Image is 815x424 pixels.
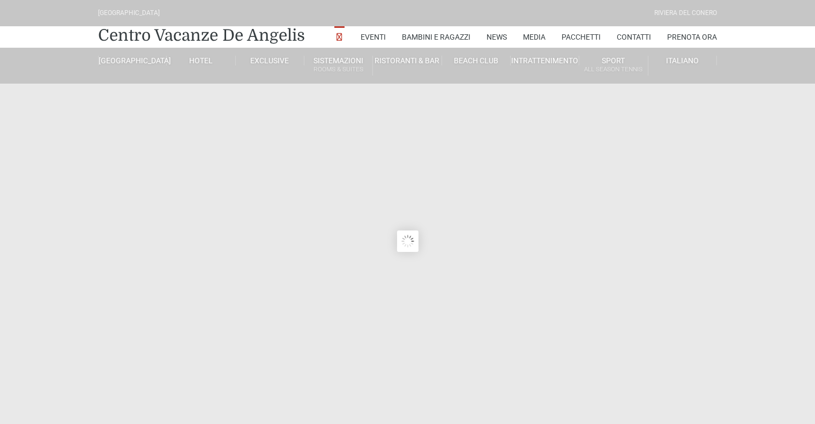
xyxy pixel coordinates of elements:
a: Media [523,26,545,48]
a: Beach Club [442,56,511,65]
small: Rooms & Suites [304,64,372,75]
a: Centro Vacanze De Angelis [98,25,305,46]
small: All Season Tennis [579,64,647,75]
a: Bambini e Ragazzi [402,26,470,48]
a: SportAll Season Tennis [579,56,648,76]
a: Italiano [648,56,717,65]
a: [GEOGRAPHIC_DATA] [98,56,167,65]
a: News [487,26,507,48]
div: Riviera Del Conero [654,8,717,18]
a: Intrattenimento [511,56,579,65]
a: SistemazioniRooms & Suites [304,56,373,76]
a: Prenota Ora [667,26,717,48]
a: Contatti [617,26,651,48]
div: [GEOGRAPHIC_DATA] [98,8,160,18]
a: Ristoranti & Bar [373,56,442,65]
a: Hotel [167,56,235,65]
span: Italiano [666,56,699,65]
a: Eventi [361,26,386,48]
a: Pacchetti [562,26,601,48]
a: Exclusive [236,56,304,65]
